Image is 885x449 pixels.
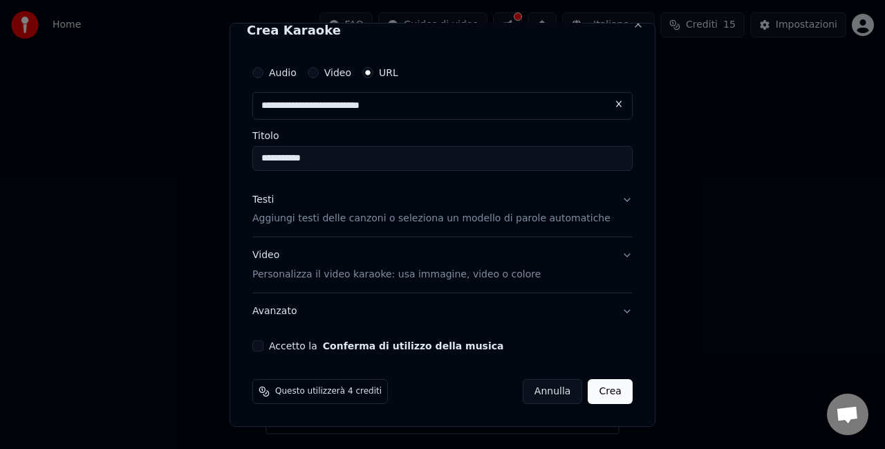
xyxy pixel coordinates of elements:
button: Avanzato [252,293,633,329]
label: Titolo [252,130,633,140]
label: URL [379,67,398,77]
span: Questo utilizzerà 4 crediti [275,386,382,397]
button: Accetto la [323,341,504,351]
div: Testi [252,192,274,206]
button: VideoPersonalizza il video karaoke: usa immagine, video o colore [252,237,633,293]
button: Crea [588,379,633,404]
button: Annulla [523,379,583,404]
div: Video [252,248,541,282]
p: Personalizza il video karaoke: usa immagine, video o colore [252,268,541,282]
h2: Crea Karaoke [247,24,638,36]
label: Video [324,67,351,77]
p: Aggiungi testi delle canzoni o seleziona un modello di parole automatiche [252,212,611,226]
button: TestiAggiungi testi delle canzoni o seleziona un modello di parole automatiche [252,181,633,237]
label: Audio [269,67,297,77]
label: Accetto la [269,341,503,351]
